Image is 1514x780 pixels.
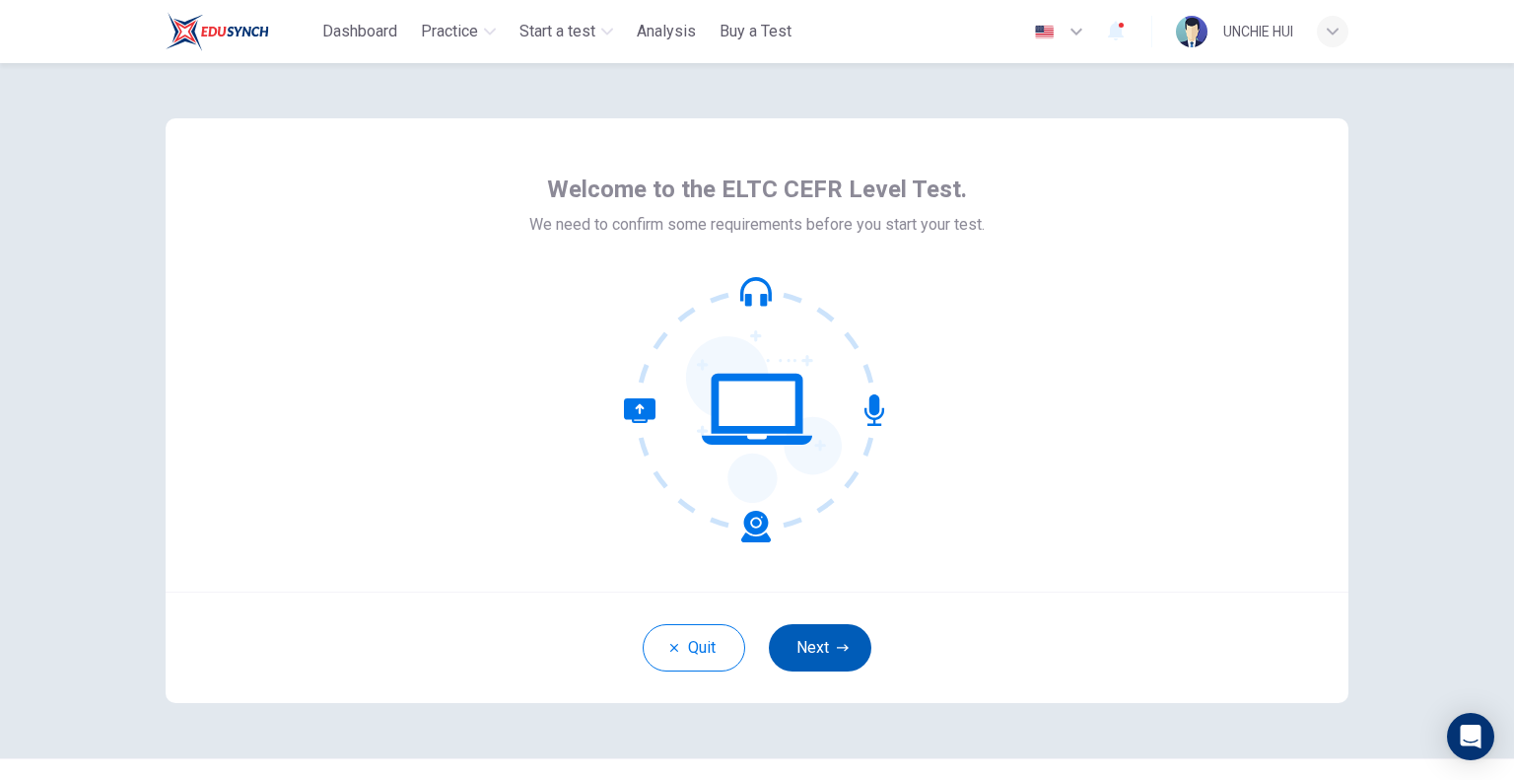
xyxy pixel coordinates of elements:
[529,213,985,237] span: We need to confirm some requirements before you start your test.
[769,624,871,672] button: Next
[1447,713,1494,760] div: Open Intercom Messenger
[421,20,478,43] span: Practice
[512,14,621,49] button: Start a test
[720,20,791,43] span: Buy a Test
[1176,16,1207,47] img: Profile picture
[314,14,405,49] button: Dashboard
[166,12,269,51] img: ELTC logo
[1032,25,1057,39] img: en
[637,20,696,43] span: Analysis
[166,12,314,51] a: ELTC logo
[629,14,704,49] button: Analysis
[1223,20,1293,43] div: UNCHIE HUI
[413,14,504,49] button: Practice
[712,14,799,49] button: Buy a Test
[643,624,745,672] button: Quit
[547,174,967,205] span: Welcome to the ELTC CEFR Level Test.
[519,20,595,43] span: Start a test
[322,20,397,43] span: Dashboard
